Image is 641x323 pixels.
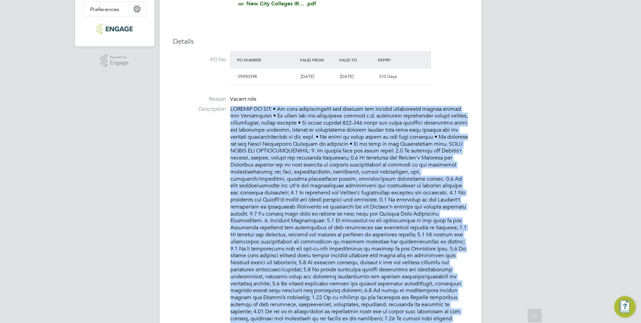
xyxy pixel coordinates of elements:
[238,74,257,79] span: 05950398
[376,54,415,66] div: Expiry
[173,96,226,103] label: Reason
[246,0,316,7] a: New City Colleges IR... .pdf
[298,54,337,66] div: Valid From
[614,296,636,318] button: Engage Resource Center
[101,54,129,67] a: Powered byEngage
[235,54,298,66] div: PO Number
[110,60,129,66] span: Engage
[230,96,256,102] span: Vacant role
[110,54,129,60] span: Powered by
[97,24,132,34] img: protocol-logo-retina.png
[90,6,119,12] span: Preferences
[173,37,468,46] h3: Details
[301,74,314,79] span: [DATE]
[337,54,376,66] div: Valid To
[83,24,146,34] a: Go to home page
[173,106,226,113] label: Description
[340,74,353,79] span: [DATE]
[83,2,146,16] button: Preferences
[173,56,226,63] label: PO No
[379,74,397,79] span: 310 Days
